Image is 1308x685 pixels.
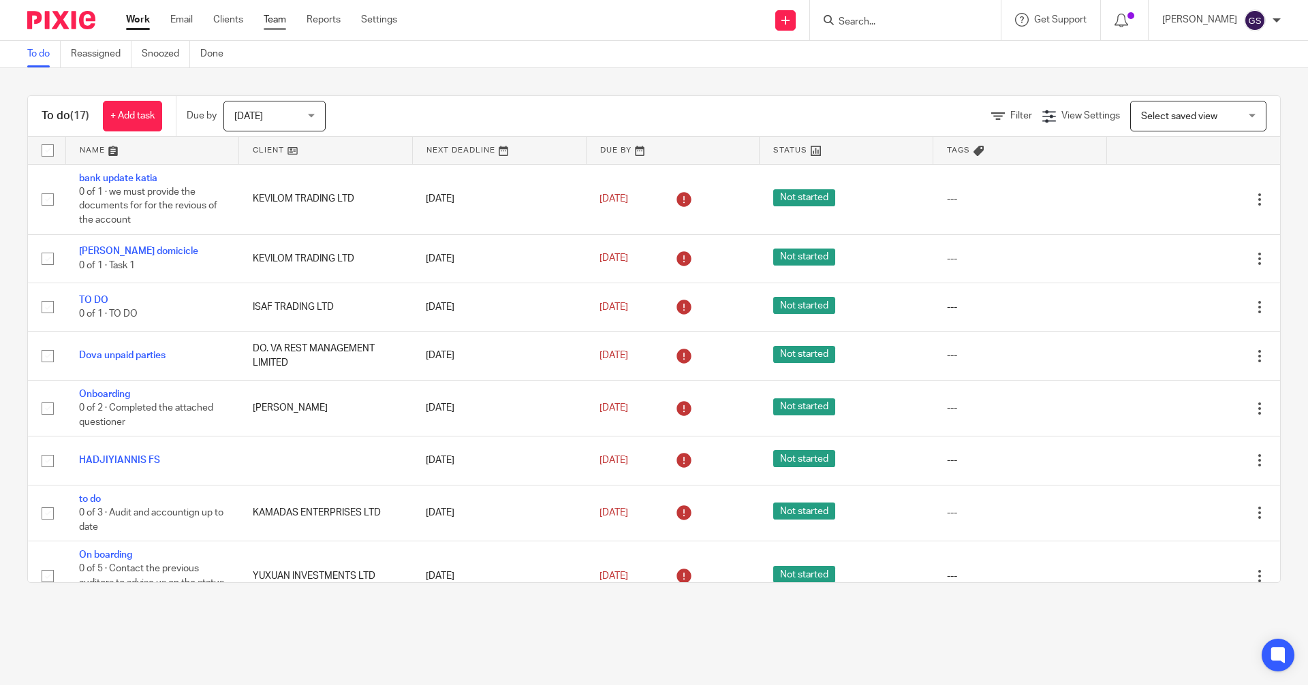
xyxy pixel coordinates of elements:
[599,254,628,264] span: [DATE]
[361,13,397,27] a: Settings
[103,101,162,131] a: + Add task
[187,109,217,123] p: Due by
[79,187,217,225] span: 0 of 1 · we must provide the documents for for the revious of the account
[599,456,628,465] span: [DATE]
[1034,15,1087,25] span: Get Support
[79,508,223,532] span: 0 of 3 · Audit and accountign up to date
[200,41,234,67] a: Done
[79,296,108,305] a: TO DO
[42,109,89,123] h1: To do
[142,41,190,67] a: Snoozed
[947,569,1093,583] div: ---
[947,146,970,154] span: Tags
[79,494,101,504] a: to do
[71,41,131,67] a: Reassigned
[599,571,628,581] span: [DATE]
[599,194,628,204] span: [DATE]
[234,112,263,121] span: [DATE]
[599,403,628,413] span: [DATE]
[412,283,586,331] td: [DATE]
[773,346,835,363] span: Not started
[79,403,213,427] span: 0 of 2 · Completed the attached questioner
[79,564,224,602] span: 0 of 5 · Contact the previous auditors to advise us on the status of the company
[79,309,138,319] span: 0 of 1 · TO DO
[947,192,1093,206] div: ---
[773,503,835,520] span: Not started
[1061,111,1120,121] span: View Settings
[213,13,243,27] a: Clients
[1010,111,1032,121] span: Filter
[773,297,835,314] span: Not started
[79,456,160,465] a: HADJIYIANNIS FS
[27,11,95,29] img: Pixie
[170,13,193,27] a: Email
[947,506,1093,520] div: ---
[412,380,586,436] td: [DATE]
[239,283,413,331] td: ISAF TRADING LTD
[947,453,1093,467] div: ---
[307,13,341,27] a: Reports
[837,16,960,29] input: Search
[412,164,586,234] td: [DATE]
[79,246,198,256] a: [PERSON_NAME] domicicle
[239,485,413,541] td: KAMADAS ENTERPRISES LTD
[1162,13,1237,27] p: [PERSON_NAME]
[79,550,132,560] a: On boarding
[79,174,157,183] a: bank update katia
[1141,112,1217,121] span: Select saved view
[412,541,586,611] td: [DATE]
[773,189,835,206] span: Not started
[239,380,413,436] td: [PERSON_NAME]
[773,249,835,266] span: Not started
[1244,10,1266,31] img: svg%3E
[412,234,586,283] td: [DATE]
[239,541,413,611] td: YUXUAN INVESTMENTS LTD
[239,332,413,380] td: DO. VA REST MANAGEMENT LIMITED
[773,566,835,583] span: Not started
[599,508,628,517] span: [DATE]
[70,110,89,121] span: (17)
[947,300,1093,314] div: ---
[79,389,130,399] a: Onboarding
[79,351,166,360] a: Dova unpaid parties
[947,252,1093,266] div: ---
[947,349,1093,362] div: ---
[412,436,586,485] td: [DATE]
[773,398,835,415] span: Not started
[239,164,413,234] td: KEVILOM TRADING LTD
[412,485,586,541] td: [DATE]
[79,261,135,270] span: 0 of 1 · Task 1
[239,234,413,283] td: KEVILOM TRADING LTD
[412,332,586,380] td: [DATE]
[947,401,1093,415] div: ---
[599,302,628,312] span: [DATE]
[599,351,628,360] span: [DATE]
[773,450,835,467] span: Not started
[264,13,286,27] a: Team
[126,13,150,27] a: Work
[27,41,61,67] a: To do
